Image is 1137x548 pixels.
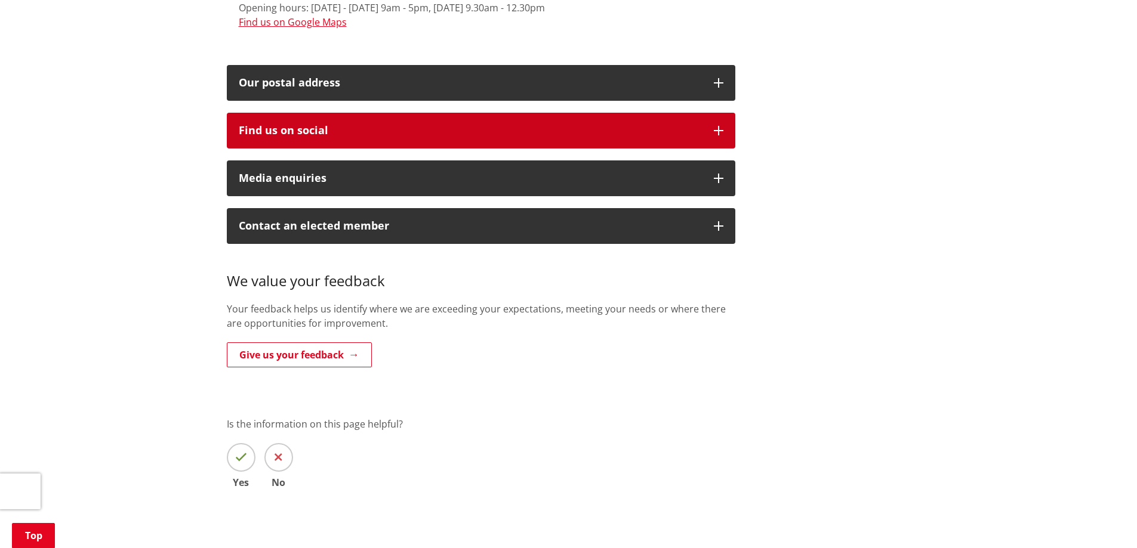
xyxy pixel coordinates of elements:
p: Contact an elected member [239,220,702,232]
a: Find us on Google Maps [239,16,347,29]
p: Is the information on this page helpful? [227,417,911,431]
iframe: Messenger Launcher [1082,498,1125,541]
div: Media enquiries [239,172,702,184]
span: No [264,478,293,487]
h2: Our postal address [239,77,702,89]
a: Give us your feedback [227,342,372,367]
button: Find us on social [227,113,735,148]
h3: We value your feedback [227,256,735,290]
button: Media enquiries [227,160,735,196]
div: Find us on social [239,125,702,137]
a: Top [12,523,55,548]
button: Our postal address [227,65,735,101]
p: Your feedback helps us identify where we are exceeding your expectations, meeting your needs or w... [227,302,735,330]
button: Contact an elected member [227,208,735,244]
span: Yes [227,478,255,487]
